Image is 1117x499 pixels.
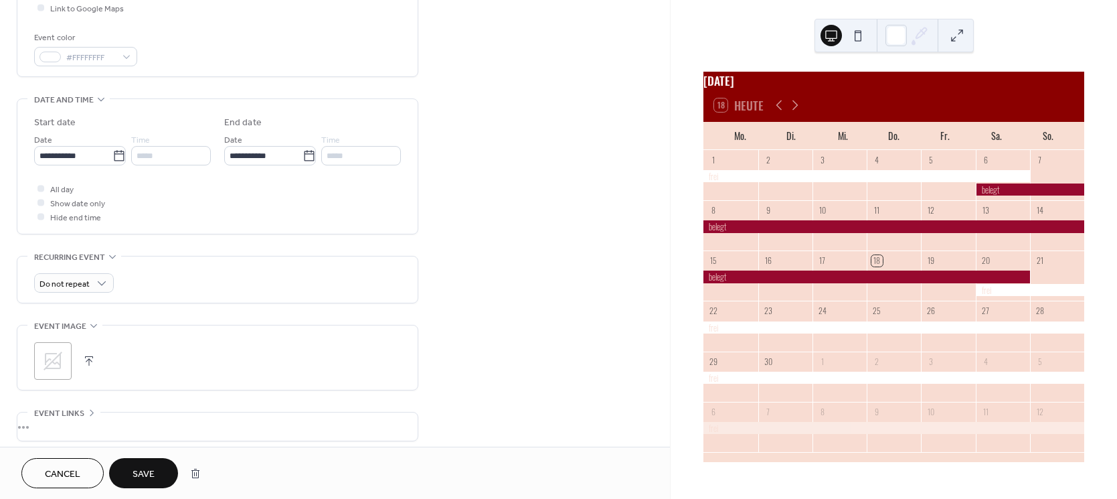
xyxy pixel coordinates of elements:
div: 9 [871,406,883,417]
div: frei [703,422,1084,434]
div: 10 [817,205,828,216]
div: Di. [766,122,817,149]
div: 12 [1034,406,1045,417]
span: Hide end time [50,211,101,225]
div: 7 [762,406,774,417]
div: 10 [926,406,937,417]
span: Event image [34,319,86,334]
span: Do not repeat [39,277,90,292]
div: frei [703,372,1084,384]
div: 14 [1034,205,1045,216]
div: frei [703,170,1029,182]
span: Date [224,133,242,147]
div: Start date [34,116,76,130]
span: #FFFFFFFF [66,51,116,65]
div: 3 [817,154,828,165]
div: 6 [980,154,991,165]
div: 19 [926,255,937,267]
div: [DATE] [703,72,1084,89]
div: End date [224,116,262,130]
div: 1 [817,356,828,367]
div: 11 [980,406,991,417]
div: 20 [980,255,991,267]
div: frei [976,284,1084,296]
div: 5 [926,154,937,165]
div: Fr. [920,122,971,149]
div: 9 [762,205,774,216]
span: Link to Google Maps [50,2,124,16]
div: 29 [708,356,719,367]
div: 15 [708,255,719,267]
div: 4 [871,154,883,165]
div: 11 [871,205,883,216]
div: 24 [817,305,828,317]
div: 18 [871,255,883,267]
span: Recurring event [34,251,105,265]
span: Date and time [34,93,94,107]
div: 16 [762,255,774,267]
div: 2 [871,356,883,367]
div: belegt [976,184,1084,196]
span: Event links [34,407,84,421]
div: Do. [868,122,920,149]
div: Sa. [971,122,1023,149]
span: All day [50,183,74,197]
div: 17 [817,255,828,267]
div: Mo. [714,122,766,149]
span: Date [34,133,52,147]
div: Mi. [817,122,869,149]
div: 26 [926,305,937,317]
div: Event color [34,31,135,45]
div: ••• [17,413,418,441]
div: frei [703,322,1084,334]
div: 1 [708,154,719,165]
div: 28 [1034,305,1045,317]
div: 22 [708,305,719,317]
div: 13 [980,205,991,216]
button: Save [109,458,178,488]
div: 8 [817,406,828,417]
div: 27 [980,305,991,317]
span: Cancel [45,468,80,482]
div: 21 [1034,255,1045,267]
div: So. [1022,122,1073,149]
span: Save [133,468,155,482]
div: ; [34,342,72,380]
div: 4 [980,356,991,367]
span: Time [321,133,340,147]
div: 2 [762,154,774,165]
div: 25 [871,305,883,317]
div: 12 [926,205,937,216]
div: 3 [926,356,937,367]
div: 6 [708,406,719,417]
button: Cancel [21,458,104,488]
div: 5 [1034,356,1045,367]
div: 23 [762,305,774,317]
span: Time [131,133,150,147]
div: belegt [703,271,1029,283]
span: Show date only [50,197,105,211]
div: belegt [703,220,1084,232]
div: 7 [1034,154,1045,165]
div: 8 [708,205,719,216]
div: 30 [762,356,774,367]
